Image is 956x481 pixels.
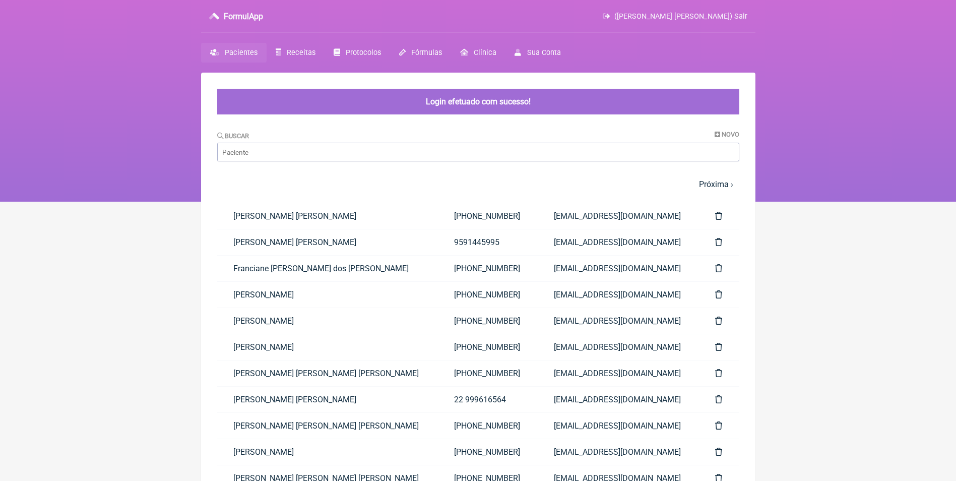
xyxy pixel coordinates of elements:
[538,308,699,334] a: [EMAIL_ADDRESS][DOMAIN_NAME]
[538,413,699,439] a: [EMAIL_ADDRESS][DOMAIN_NAME]
[201,43,267,63] a: Pacientes
[538,282,699,308] a: [EMAIL_ADDRESS][DOMAIN_NAME]
[438,439,538,465] a: [PHONE_NUMBER]
[217,143,739,161] input: Paciente
[438,360,538,386] a: [PHONE_NUMBER]
[505,43,569,63] a: Sua Conta
[217,439,438,465] a: [PERSON_NAME]
[217,89,739,114] div: Login efetuado com sucesso!
[438,229,538,255] a: 9591445995
[217,282,438,308] a: [PERSON_NAME]
[715,131,739,138] a: Novo
[438,387,538,412] a: 22 999616564
[217,387,438,412] a: [PERSON_NAME] [PERSON_NAME]
[614,12,747,21] span: ([PERSON_NAME] [PERSON_NAME]) Sair
[438,308,538,334] a: [PHONE_NUMBER]
[722,131,739,138] span: Novo
[217,132,249,140] label: Buscar
[538,203,699,229] a: [EMAIL_ADDRESS][DOMAIN_NAME]
[325,43,390,63] a: Protocolos
[538,229,699,255] a: [EMAIL_ADDRESS][DOMAIN_NAME]
[267,43,325,63] a: Receitas
[346,48,381,57] span: Protocolos
[538,256,699,281] a: [EMAIL_ADDRESS][DOMAIN_NAME]
[217,308,438,334] a: [PERSON_NAME]
[225,48,258,57] span: Pacientes
[538,334,699,360] a: [EMAIL_ADDRESS][DOMAIN_NAME]
[390,43,451,63] a: Fórmulas
[699,179,733,189] a: Próxima ›
[287,48,315,57] span: Receitas
[217,173,739,195] nav: pager
[438,282,538,308] a: [PHONE_NUMBER]
[538,387,699,412] a: [EMAIL_ADDRESS][DOMAIN_NAME]
[217,203,438,229] a: [PERSON_NAME] [PERSON_NAME]
[224,12,263,21] h3: FormulApp
[451,43,505,63] a: Clínica
[474,48,496,57] span: Clínica
[438,334,538,360] a: [PHONE_NUMBER]
[217,256,438,281] a: Franciane [PERSON_NAME] dos [PERSON_NAME]
[411,48,442,57] span: Fórmulas
[527,48,561,57] span: Sua Conta
[538,360,699,386] a: [EMAIL_ADDRESS][DOMAIN_NAME]
[438,413,538,439] a: [PHONE_NUMBER]
[217,360,438,386] a: [PERSON_NAME] [PERSON_NAME] [PERSON_NAME]
[438,203,538,229] a: [PHONE_NUMBER]
[438,256,538,281] a: [PHONE_NUMBER]
[603,12,747,21] a: ([PERSON_NAME] [PERSON_NAME]) Sair
[217,413,438,439] a: [PERSON_NAME] [PERSON_NAME] [PERSON_NAME]
[538,439,699,465] a: [EMAIL_ADDRESS][DOMAIN_NAME]
[217,334,438,360] a: [PERSON_NAME]
[217,229,438,255] a: [PERSON_NAME] [PERSON_NAME]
